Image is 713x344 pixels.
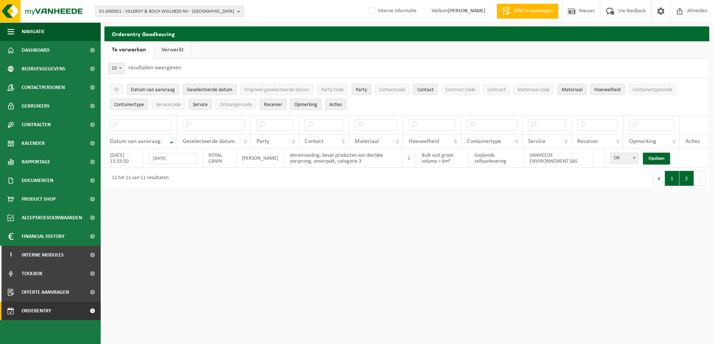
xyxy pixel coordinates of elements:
button: HoeveelheidHoeveelheid: Activate to sort [590,84,625,95]
span: Offerte aanvragen [22,283,69,302]
td: [PERSON_NAME] [236,149,284,168]
span: Bedrijfsgegevens [22,60,65,78]
span: Origineel geselecteerde datum [244,87,309,93]
button: ContactContact: Activate to sort [413,84,438,95]
span: Orderentry Goedkeuring [22,302,84,320]
span: Datum van aanvraag [131,87,175,93]
button: 01-000001 - VILLEROY & BOCH WELLNESS NV - [GEOGRAPHIC_DATA] [95,6,244,17]
a: Verwerkt [154,41,191,58]
span: 10 [109,63,124,74]
span: Datum van aanvraag [110,138,161,144]
span: Service [193,102,208,108]
span: Receiver [264,102,282,108]
a: Opslaan [643,153,670,165]
span: Acties [329,102,342,108]
span: Ontvangercode [220,102,252,108]
td: dierenvoeding, bevat producten van dierlijke oorsprong, onverpakt, categorie 3 [284,149,402,168]
span: Gebruikers [22,97,50,115]
label: Interne informatie [367,6,417,17]
span: Kalender [22,134,45,153]
button: Origineel geselecteerde datumOrigineel geselecteerde datum: Activate to sort [240,84,313,95]
button: Party CodeParty Code: Activate to sort [317,84,348,95]
span: Contact [305,138,323,144]
span: Materiaal code [518,87,550,93]
a: Offerte aanvragen [497,4,558,19]
button: ContactcodeContactcode: Activate to sort [375,84,409,95]
span: Contract Code [446,87,475,93]
span: Contracten [22,115,51,134]
span: Party Code [321,87,344,93]
span: Rapportage [22,153,50,171]
span: Hoeveelheid [409,138,439,144]
span: 10 [108,63,125,74]
span: Dashboard [22,41,50,60]
span: Toolbox [22,264,43,283]
button: ReceiverReceiver: Activate to sort [260,99,286,110]
button: Contract CodeContract Code: Activate to sort [442,84,480,95]
button: MateriaalMateriaal: Activate to sort [557,84,587,95]
button: OntvangercodeOntvangercode: Activate to sort [216,99,256,110]
span: Documenten [22,171,53,190]
td: ROYAL CANIN [203,149,236,168]
button: Datum van aanvraagDatum van aanvraag: Activate to remove sorting [127,84,179,95]
td: [DATE] 15:33:50 [104,149,143,168]
span: Geselecteerde datum [187,87,232,93]
button: Acties [325,99,346,110]
span: Containertype [467,138,501,144]
button: Previous [653,171,665,186]
button: Geselecteerde datumGeselecteerde datum: Activate to sort [183,84,236,95]
span: Hoeveelheid [594,87,621,93]
span: Materiaal [355,138,379,144]
span: Interne modules [22,246,64,264]
strong: [PERSON_NAME] [448,8,486,14]
span: Contactcode [379,87,405,93]
span: Materiaal [562,87,582,93]
span: Party [356,87,367,93]
td: Bulk vast groot volume > 6m³ [416,149,469,168]
button: IDID: Activate to sort [110,84,123,95]
span: Opmerking [294,102,317,108]
span: Acties [685,138,700,144]
span: OK [610,153,638,164]
span: Acceptatievoorwaarden [22,208,82,227]
span: Party [257,138,269,144]
span: I [7,246,14,264]
h2: Orderentry Goedkeuring [104,26,709,41]
span: Containertype [114,102,144,108]
button: Materiaal codeMateriaal code: Activate to sort [513,84,554,95]
span: OK [611,153,638,163]
span: Offerte aanvragen [512,7,555,15]
button: ContractContract: Activate to sort [483,84,510,95]
button: ServicecodeServicecode: Activate to sort [152,99,185,110]
span: Navigatie [22,22,45,41]
span: Containertypecode [632,87,672,93]
button: PartyParty: Activate to sort [352,84,371,95]
span: Contactpersonen [22,78,65,97]
button: ContainertypecodeContainertypecode: Activate to sort [628,84,676,95]
td: VANHEEDE ENVIRONNEMENT SAS [524,149,593,168]
button: OpmerkingOpmerking: Activate to sort [290,99,321,110]
span: Geselecteerde datum [183,138,235,144]
span: Receiver [577,138,599,144]
button: 1 [665,171,679,186]
span: Product Shop [22,190,56,208]
a: Te verwerken [104,41,154,58]
button: ContainertypeContainertype: Activate to sort [110,99,148,110]
td: 1 [402,149,416,168]
label: resultaten weergeven [128,65,181,71]
button: 2 [679,171,694,186]
button: Next [694,171,706,186]
td: Geplande zelfaanlevering [469,149,524,168]
span: Financial History [22,227,65,246]
span: Servicecode [156,102,181,108]
span: 01-000001 - VILLEROY & BOCH WELLNESS NV - [GEOGRAPHIC_DATA] [99,6,234,17]
span: Service [528,138,546,144]
div: 11 tot 11 van 11 resultaten [108,172,169,185]
span: Contract [487,87,506,93]
span: ID [114,87,119,93]
button: ServiceService: Activate to sort [189,99,212,110]
span: Opmerking [629,138,656,144]
span: Contact [417,87,434,93]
